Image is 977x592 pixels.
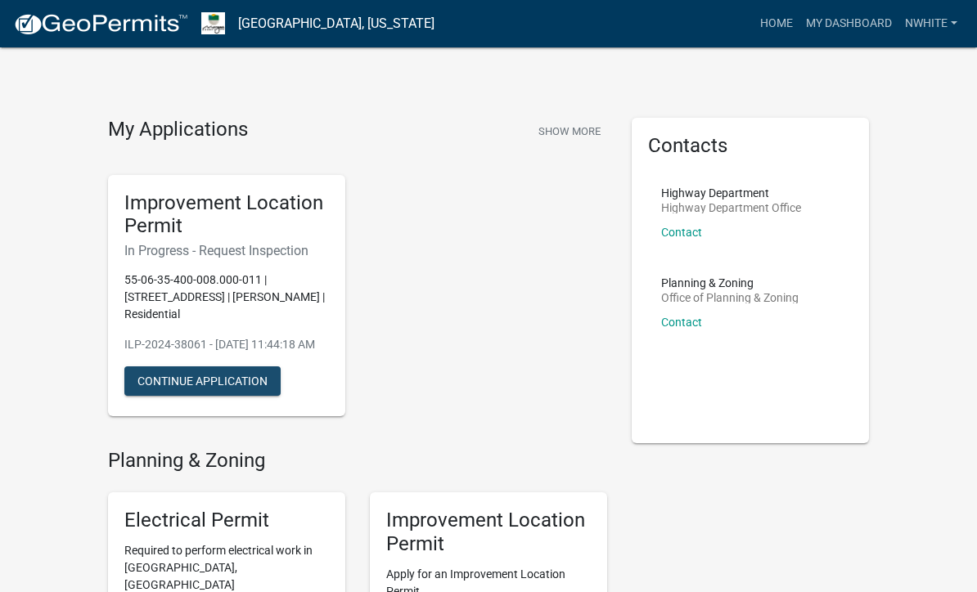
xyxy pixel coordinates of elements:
[201,12,225,34] img: Morgan County, Indiana
[124,271,329,323] p: 55-06-35-400-008.000-011 | [STREET_ADDRESS] | [PERSON_NAME] | Residential
[238,10,434,38] a: [GEOGRAPHIC_DATA], [US_STATE]
[532,118,607,145] button: Show More
[661,316,702,329] a: Contact
[661,226,702,239] a: Contact
[661,292,799,303] p: Office of Planning & Zoning
[124,509,329,532] h5: Electrical Permit
[799,8,898,39] a: My Dashboard
[661,277,799,289] p: Planning & Zoning
[124,243,329,258] h6: In Progress - Request Inspection
[108,118,248,142] h4: My Applications
[648,134,853,158] h5: Contacts
[661,202,801,213] p: Highway Department Office
[754,8,799,39] a: Home
[124,191,329,239] h5: Improvement Location Permit
[386,509,591,556] h5: Improvement Location Permit
[124,366,281,396] button: Continue Application
[661,187,801,199] p: Highway Department
[898,8,964,39] a: nwhite
[124,336,329,353] p: ILP-2024-38061 - [DATE] 11:44:18 AM
[108,449,607,473] h4: Planning & Zoning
